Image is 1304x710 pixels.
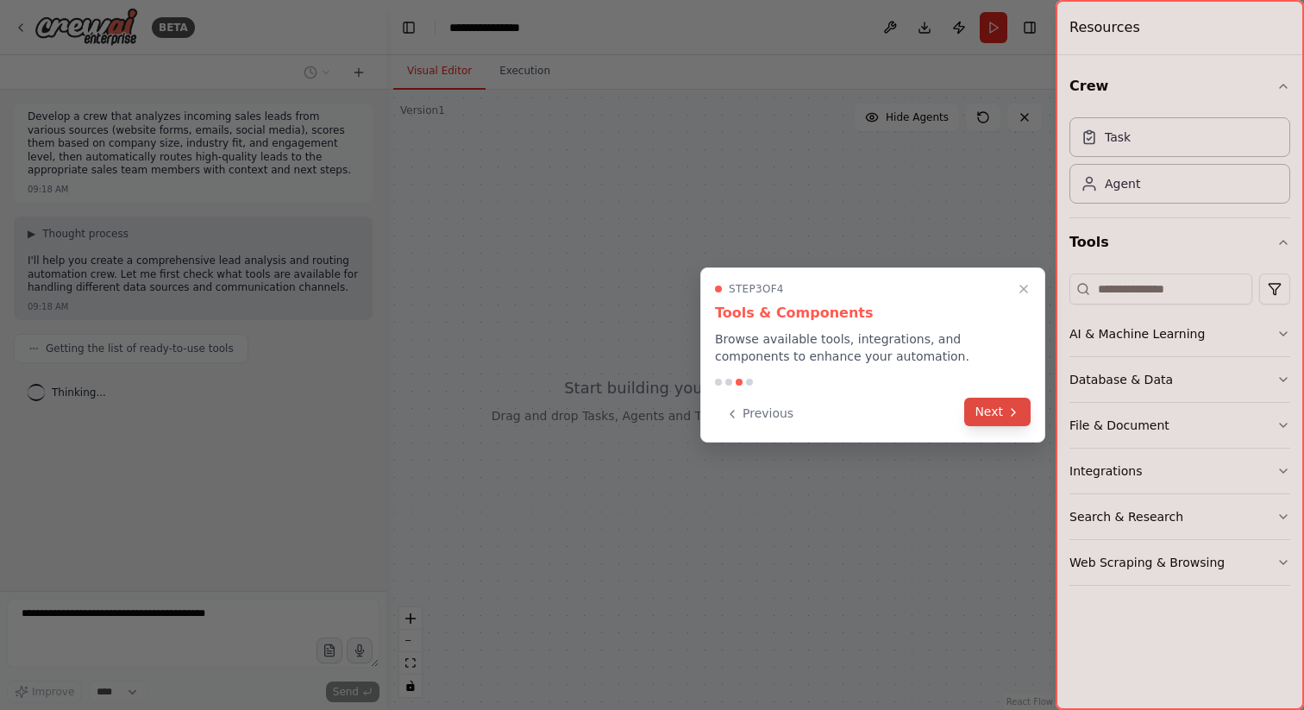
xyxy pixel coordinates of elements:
[715,399,804,428] button: Previous
[715,330,1031,365] p: Browse available tools, integrations, and components to enhance your automation.
[964,398,1031,426] button: Next
[715,303,1031,324] h3: Tools & Components
[729,282,784,296] span: Step 3 of 4
[1013,279,1034,299] button: Close walkthrough
[397,16,421,40] button: Hide left sidebar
